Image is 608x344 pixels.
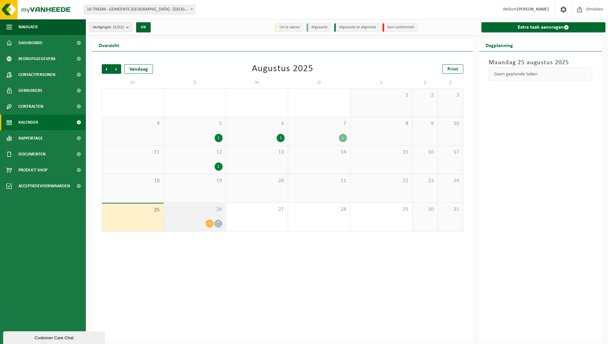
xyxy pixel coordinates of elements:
[383,23,418,32] li: Non-conformiteit
[291,206,347,213] span: 28
[517,7,549,12] strong: [PERSON_NAME]
[215,134,223,142] div: 1
[93,23,124,32] span: Vestigingen
[291,120,347,127] span: 7
[416,120,434,127] span: 9
[18,114,38,130] span: Kalender
[489,58,592,67] h3: Maandag 25 augustus 2025
[354,206,409,213] span: 29
[18,67,55,83] span: Contactpersonen
[447,67,458,72] span: Print
[229,149,285,156] span: 13
[102,77,164,88] td: M
[105,207,160,214] span: 25
[18,162,47,178] span: Product Shop
[412,77,438,88] td: Z
[442,64,463,74] a: Print
[113,25,124,29] count: (1/51)
[441,177,460,184] span: 24
[354,92,409,99] span: 1
[92,39,126,51] h2: Overzicht
[416,177,434,184] span: 23
[416,206,434,213] span: 30
[105,177,160,184] span: 18
[18,130,43,146] span: Rapportage
[89,22,132,32] button: Vestigingen(1/51)
[167,206,222,213] span: 26
[124,64,153,74] div: Vandaag
[167,149,222,156] span: 12
[18,83,42,99] span: Gebruikers
[339,134,347,142] div: 1
[3,330,106,344] iframe: chat widget
[18,146,45,162] span: Documenten
[18,51,56,67] span: Bedrijfsgegevens
[481,22,606,32] a: Extra taak aanvragen
[102,64,111,74] span: Vorige
[18,19,38,35] span: Navigatie
[167,120,222,127] span: 5
[291,149,347,156] span: 14
[167,177,222,184] span: 19
[18,178,70,194] span: Acceptatievoorwaarden
[229,177,285,184] span: 20
[277,134,285,142] div: 1
[334,23,379,32] li: Afgewerkt en afgemeld
[291,177,347,184] span: 21
[18,35,42,51] span: Dashboard
[164,77,226,88] td: D
[288,77,350,88] td: D
[438,77,463,88] td: Z
[18,99,43,114] span: Contracten
[84,5,195,14] span: 10-794284 - GEMEENTE BEVEREN - BEVEREN-WAAS
[105,120,160,127] span: 4
[479,39,519,51] h2: Dagplanning
[441,120,460,127] span: 10
[354,120,409,127] span: 8
[354,149,409,156] span: 15
[112,64,121,74] span: Volgende
[489,67,592,81] div: Geen geplande taken
[416,149,434,156] span: 16
[354,177,409,184] span: 22
[229,206,285,213] span: 27
[252,64,313,74] div: Augustus 2025
[229,120,285,127] span: 6
[215,162,223,171] div: 1
[226,77,288,88] td: W
[350,77,412,88] td: V
[441,92,460,99] span: 3
[441,206,460,213] span: 31
[307,23,331,32] li: Afgewerkt
[105,149,160,156] span: 11
[275,23,303,32] li: Uit te voeren
[416,92,434,99] span: 2
[136,22,151,32] button: OK
[441,149,460,156] span: 17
